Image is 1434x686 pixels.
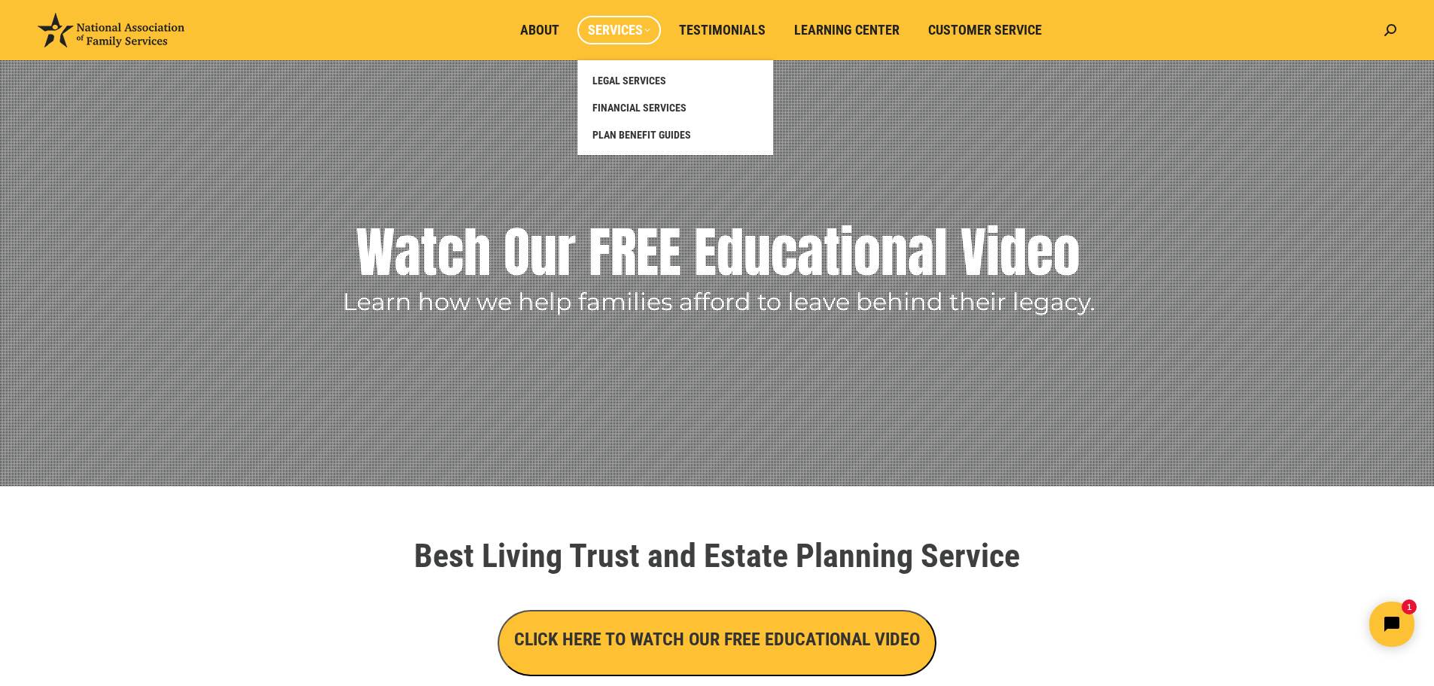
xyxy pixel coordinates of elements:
[918,16,1052,44] a: Customer Service
[794,22,900,38] span: Learning Center
[514,627,920,652] h3: CLICK HERE TO WATCH OUR FREE EDUCATIONAL VIDEO
[498,633,936,648] a: CLICK HERE TO WATCH OUR FREE EDUCATIONAL VIDEO
[679,22,766,38] span: Testimonials
[38,13,184,47] img: National Association of Family Services
[356,215,1080,290] rs-layer: Watch Our FREE Educational Video
[592,128,691,142] span: PLAN BENEFIT GUIDES
[498,610,936,676] button: CLICK HERE TO WATCH OUR FREE EDUCATIONAL VIDEO
[585,94,766,121] a: FINANCIAL SERVICES
[668,16,776,44] a: Testimonials
[592,101,687,114] span: FINANCIAL SERVICES
[588,22,650,38] span: Services
[592,74,666,87] span: LEGAL SERVICES
[784,16,910,44] a: Learning Center
[343,291,1095,313] rs-layer: Learn how we help families afford to leave behind their legacy.
[520,22,559,38] span: About
[1168,589,1427,660] iframe: Tidio Chat
[928,22,1042,38] span: Customer Service
[296,539,1139,572] h1: Best Living Trust and Estate Planning Service
[585,121,766,148] a: PLAN BENEFIT GUIDES
[585,67,766,94] a: LEGAL SERVICES
[510,16,570,44] a: About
